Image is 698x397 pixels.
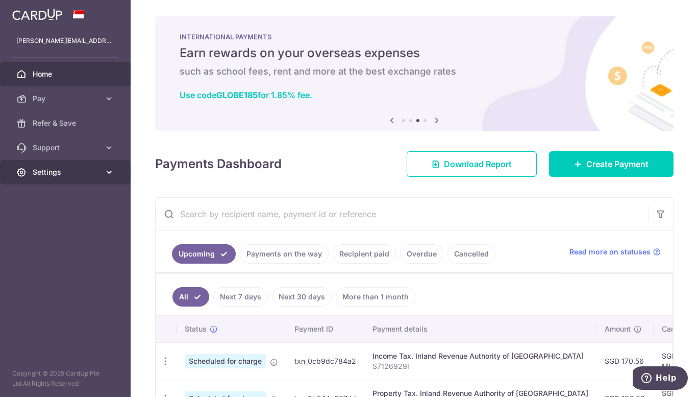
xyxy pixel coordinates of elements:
[447,244,495,264] a: Cancelled
[605,324,631,334] span: Amount
[155,16,674,131] img: International Payment Banner
[180,45,649,61] h5: Earn rewards on your overseas expenses
[569,247,651,257] span: Read more on statuses
[180,90,312,100] a: Use codeGLOBE185for 1.85% fee.
[33,167,100,177] span: Settings
[286,316,364,342] th: Payment ID
[172,244,236,264] a: Upcoming
[180,33,649,41] p: INTERNATIONAL PAYMENTS
[16,36,114,46] p: [PERSON_NAME][EMAIL_ADDRESS][DOMAIN_NAME]
[33,94,100,104] span: Pay
[33,69,100,79] span: Home
[596,342,654,380] td: SGD 170.56
[333,244,396,264] a: Recipient paid
[364,316,596,342] th: Payment details
[372,361,588,371] p: S7126929I
[633,366,688,392] iframe: Opens a widget where you can find more information
[586,158,649,170] span: Create Payment
[213,287,268,307] a: Next 7 days
[400,244,443,264] a: Overdue
[185,324,207,334] span: Status
[172,287,209,307] a: All
[156,198,649,230] input: Search by recipient name, payment id or reference
[240,244,329,264] a: Payments on the way
[180,65,649,78] h6: such as school fees, rent and more at the best exchange rates
[155,155,282,173] h4: Payments Dashboard
[216,90,258,100] b: GLOBE185
[185,354,266,368] span: Scheduled for charge
[33,118,100,128] span: Refer & Save
[407,151,537,177] a: Download Report
[286,342,364,380] td: txn_0cb9dc784a2
[549,151,674,177] a: Create Payment
[569,247,661,257] a: Read more on statuses
[272,287,332,307] a: Next 30 days
[12,8,62,20] img: CardUp
[444,158,512,170] span: Download Report
[336,287,415,307] a: More than 1 month
[372,351,588,361] div: Income Tax. Inland Revenue Authority of [GEOGRAPHIC_DATA]
[33,143,100,153] span: Support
